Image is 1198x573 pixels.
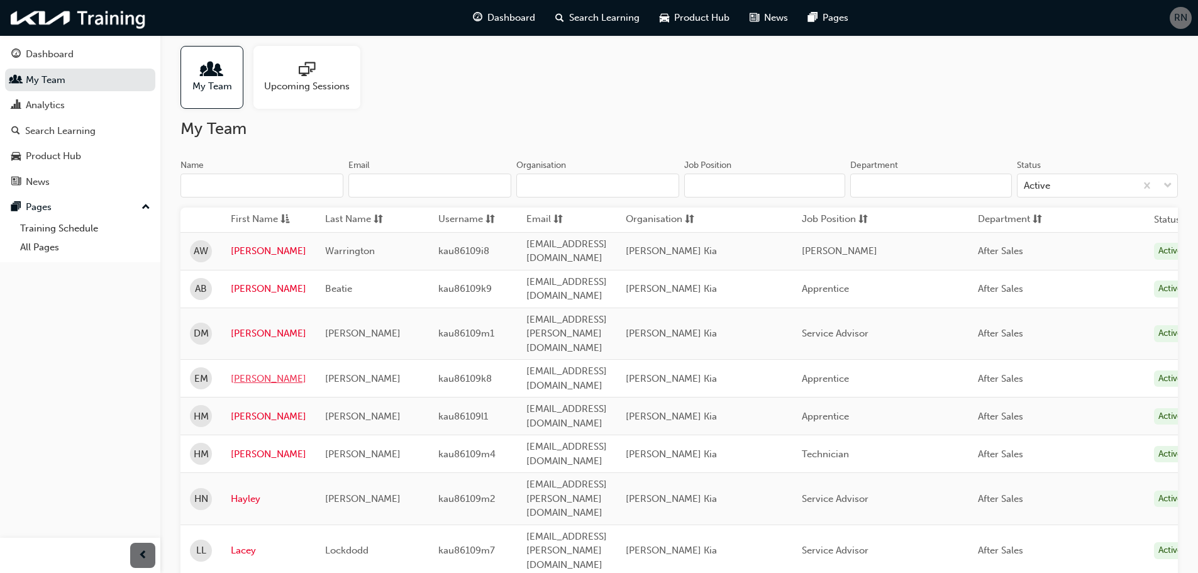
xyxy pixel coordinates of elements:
[978,212,1030,228] span: Department
[438,373,492,384] span: kau86109k8
[26,149,81,164] div: Product Hub
[1154,325,1187,342] div: Active
[740,5,798,31] a: news-iconNews
[11,49,21,60] span: guage-icon
[802,545,868,556] span: Service Advisor
[526,314,607,353] span: [EMAIL_ADDRESS][PERSON_NAME][DOMAIN_NAME]
[325,493,401,504] span: [PERSON_NAME]
[231,492,306,506] a: Hayley
[325,411,401,422] span: [PERSON_NAME]
[850,159,898,172] div: Department
[650,5,740,31] a: car-iconProduct Hub
[626,245,717,257] span: [PERSON_NAME] Kia
[526,365,607,391] span: [EMAIL_ADDRESS][DOMAIN_NAME]
[1174,11,1187,25] span: RN
[978,493,1023,504] span: After Sales
[526,403,607,429] span: [EMAIL_ADDRESS][DOMAIN_NAME]
[750,10,759,26] span: news-icon
[1154,446,1187,463] div: Active
[1170,7,1192,29] button: RN
[15,219,155,238] a: Training Schedule
[1154,243,1187,260] div: Active
[1154,281,1187,298] div: Active
[231,447,306,462] a: [PERSON_NAME]
[264,79,350,94] span: Upcoming Sessions
[325,212,371,228] span: Last Name
[1033,212,1042,228] span: sorting-icon
[978,545,1023,556] span: After Sales
[802,448,849,460] span: Technician
[5,43,155,66] a: Dashboard
[180,46,253,109] a: My Team
[684,174,845,197] input: Job Position
[545,5,650,31] a: search-iconSearch Learning
[26,98,65,113] div: Analytics
[626,448,717,460] span: [PERSON_NAME] Kia
[5,170,155,194] a: News
[526,531,607,570] span: [EMAIL_ADDRESS][PERSON_NAME][DOMAIN_NAME]
[1154,370,1187,387] div: Active
[1154,491,1187,508] div: Active
[325,448,401,460] span: [PERSON_NAME]
[280,212,290,228] span: asc-icon
[526,276,607,302] span: [EMAIL_ADDRESS][DOMAIN_NAME]
[487,11,535,25] span: Dashboard
[438,328,494,339] span: kau86109m1
[802,493,868,504] span: Service Advisor
[526,479,607,518] span: [EMAIL_ADDRESS][PERSON_NAME][DOMAIN_NAME]
[978,283,1023,294] span: After Sales
[674,11,729,25] span: Product Hub
[526,212,596,228] button: Emailsorting-icon
[231,543,306,558] a: Lacey
[626,212,695,228] button: Organisationsorting-icon
[231,282,306,296] a: [PERSON_NAME]
[5,94,155,117] a: Analytics
[1154,542,1187,559] div: Active
[850,174,1011,197] input: Department
[808,10,818,26] span: pages-icon
[26,200,52,214] div: Pages
[684,159,731,172] div: Job Position
[325,245,375,257] span: Warrington
[802,212,871,228] button: Job Positionsorting-icon
[141,199,150,216] span: up-icon
[11,75,21,86] span: people-icon
[626,411,717,422] span: [PERSON_NAME] Kia
[325,545,369,556] span: Lockdodd
[253,46,370,109] a: Upcoming Sessions
[138,548,148,564] span: prev-icon
[626,373,717,384] span: [PERSON_NAME] Kia
[438,493,496,504] span: kau86109m2
[180,174,343,197] input: Name
[978,373,1023,384] span: After Sales
[1154,408,1187,425] div: Active
[798,5,858,31] a: pages-iconPages
[858,212,868,228] span: sorting-icon
[660,10,669,26] span: car-icon
[764,11,788,25] span: News
[231,409,306,424] a: [PERSON_NAME]
[626,283,717,294] span: [PERSON_NAME] Kia
[325,212,394,228] button: Last Namesorting-icon
[569,11,640,25] span: Search Learning
[325,328,401,339] span: [PERSON_NAME]
[5,69,155,92] a: My Team
[231,212,278,228] span: First Name
[802,283,849,294] span: Apprentice
[348,159,370,172] div: Email
[6,5,151,31] img: kia-training
[438,245,489,257] span: kau86109i8
[325,283,352,294] span: Beatie
[438,212,483,228] span: Username
[194,244,208,259] span: AW
[802,373,849,384] span: Apprentice
[978,245,1023,257] span: After Sales
[553,212,563,228] span: sorting-icon
[194,447,209,462] span: HM
[194,409,209,424] span: HM
[5,196,155,219] button: Pages
[231,372,306,386] a: [PERSON_NAME]
[5,120,155,143] a: Search Learning
[473,10,482,26] span: guage-icon
[26,175,50,189] div: News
